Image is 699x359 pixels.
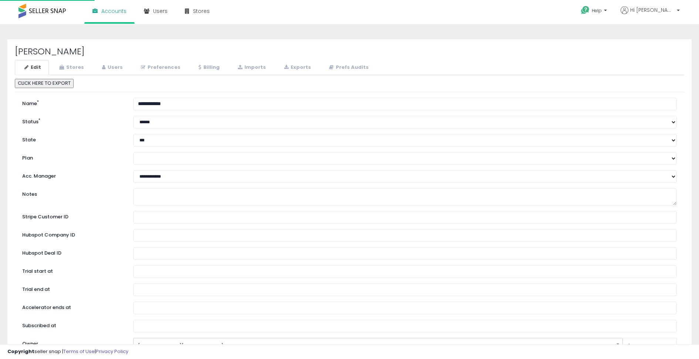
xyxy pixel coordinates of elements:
label: Hubspot Deal ID [17,247,128,257]
label: Notes [17,188,128,198]
label: Acc. Manager [17,170,128,180]
label: Stripe Customer ID [17,211,128,221]
span: Users [153,7,168,15]
span: Hi [PERSON_NAME] [630,6,675,14]
a: Preferences [131,60,188,75]
button: CLICK HERE TO EXPORT [15,79,74,88]
label: Accelerator ends at [17,302,128,311]
label: Trial end at [17,283,128,293]
strong: Copyright [7,348,34,355]
a: Billing [189,60,227,75]
i: Get Help [581,6,590,15]
a: Hi [PERSON_NAME] [621,6,680,23]
label: Trial start at [17,265,128,275]
label: Subscribed at [17,320,128,329]
span: Help [592,7,602,14]
label: Plan [17,152,128,162]
label: Status [17,116,128,125]
span: Stores [193,7,210,15]
a: Users [92,60,131,75]
label: Name [17,98,128,107]
a: Exports [274,60,319,75]
h2: [PERSON_NAME] [15,47,684,56]
div: seller snap | | [7,348,128,355]
a: Privacy Policy [96,348,128,355]
a: Edit [15,60,49,75]
span: Accounts [101,7,126,15]
a: Imports [228,60,274,75]
label: State [17,134,128,144]
a: [PERSON_NAME] [627,343,672,349]
a: Prefs Audits [320,60,376,75]
span: [EMAIL_ADDRESS][DOMAIN_NAME] [138,340,608,352]
a: Terms of Use [63,348,95,355]
label: Owner [22,340,38,348]
label: Hubspot Company ID [17,229,128,239]
a: Stores [50,60,92,75]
